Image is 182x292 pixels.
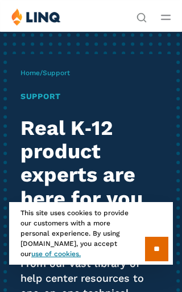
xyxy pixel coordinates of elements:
a: Home [20,69,40,77]
div: This site uses cookies to provide our customers with a more personal experience. By using [DOMAIN... [9,202,173,265]
h1: Support [20,91,162,102]
button: Open Search Bar [136,11,147,22]
img: LINQ | K‑12 Software [11,8,61,26]
span: Support [43,69,70,77]
span: / [20,69,70,77]
nav: Utility Navigation [136,8,147,22]
h2: Real K‑12 product experts are here for you [20,117,162,211]
button: Open Main Menu [161,11,171,23]
a: use of cookies. [31,250,81,258]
